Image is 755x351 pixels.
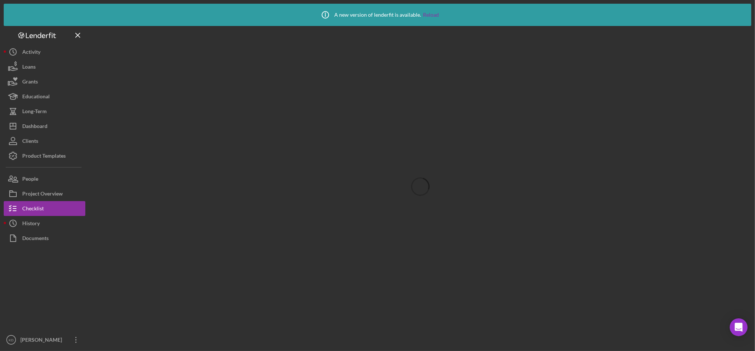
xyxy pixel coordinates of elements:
[4,104,85,119] button: Long-Term
[22,134,38,150] div: Clients
[316,6,439,24] div: A new version of lenderfit is available.
[22,74,38,91] div: Grants
[22,186,63,203] div: Project Overview
[4,332,85,347] button: KD[PERSON_NAME]
[22,89,50,106] div: Educational
[19,332,67,349] div: [PERSON_NAME]
[22,119,47,135] div: Dashboard
[4,119,85,134] button: Dashboard
[22,201,44,218] div: Checklist
[22,231,49,247] div: Documents
[4,216,85,231] button: History
[22,45,40,61] div: Activity
[4,201,85,216] button: Checklist
[4,148,85,163] button: Product Templates
[4,89,85,104] button: Educational
[22,59,36,76] div: Loans
[4,74,85,89] button: Grants
[4,45,85,59] button: Activity
[9,338,13,342] text: KD
[4,171,85,186] button: People
[22,104,47,121] div: Long-Term
[423,12,439,18] a: Reload
[4,134,85,148] button: Clients
[4,59,85,74] button: Loans
[730,318,748,336] div: Open Intercom Messenger
[22,148,66,165] div: Product Templates
[22,171,38,188] div: People
[22,216,40,233] div: History
[4,186,85,201] button: Project Overview
[4,231,85,246] button: Documents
